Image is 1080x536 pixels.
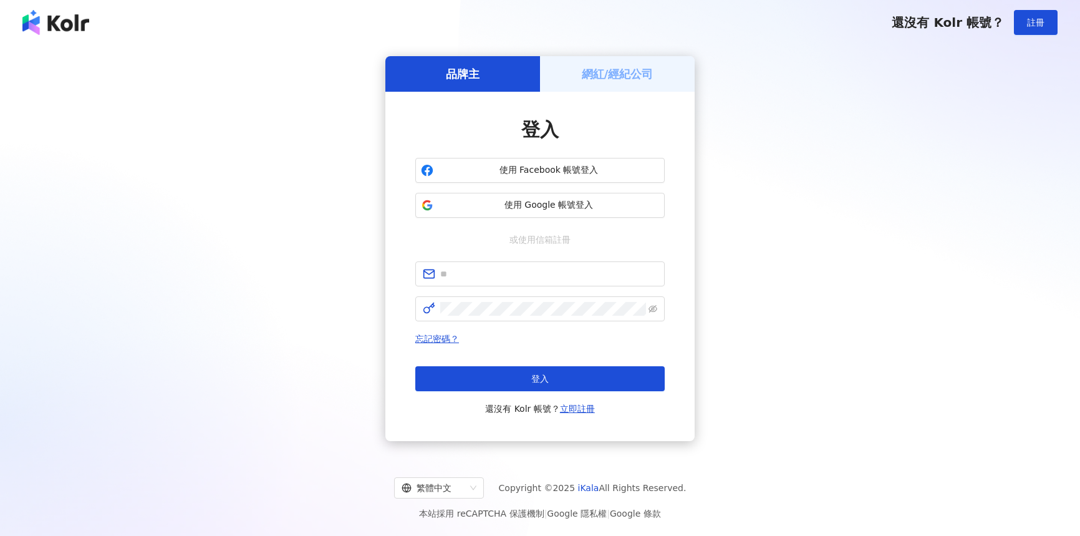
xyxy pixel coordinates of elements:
button: 使用 Facebook 帳號登入 [415,158,665,183]
span: 使用 Google 帳號登入 [438,199,659,212]
div: 繁體中文 [402,478,465,498]
a: iKala [578,483,599,493]
span: 登入 [521,119,559,140]
span: 還沒有 Kolr 帳號？ [485,401,595,416]
h5: 品牌主 [446,66,480,82]
button: 登入 [415,366,665,391]
a: Google 隱私權 [547,509,607,519]
a: 立即註冊 [560,404,595,414]
span: Copyright © 2025 All Rights Reserved. [499,480,687,495]
h5: 網紅/經紀公司 [582,66,653,82]
span: 註冊 [1027,17,1044,27]
button: 使用 Google 帳號登入 [415,193,665,218]
a: 忘記密碼？ [415,334,459,344]
span: | [544,509,547,519]
button: 註冊 [1014,10,1058,35]
span: 登入 [531,374,549,384]
span: 使用 Facebook 帳號登入 [438,164,659,177]
span: 本站採用 reCAPTCHA 保護機制 [419,506,660,521]
span: | [607,509,610,519]
span: eye-invisible [648,305,657,313]
span: 或使用信箱註冊 [501,233,579,246]
span: 還沒有 Kolr 帳號？ [892,15,1004,30]
a: Google 條款 [610,509,661,519]
img: logo [22,10,89,35]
